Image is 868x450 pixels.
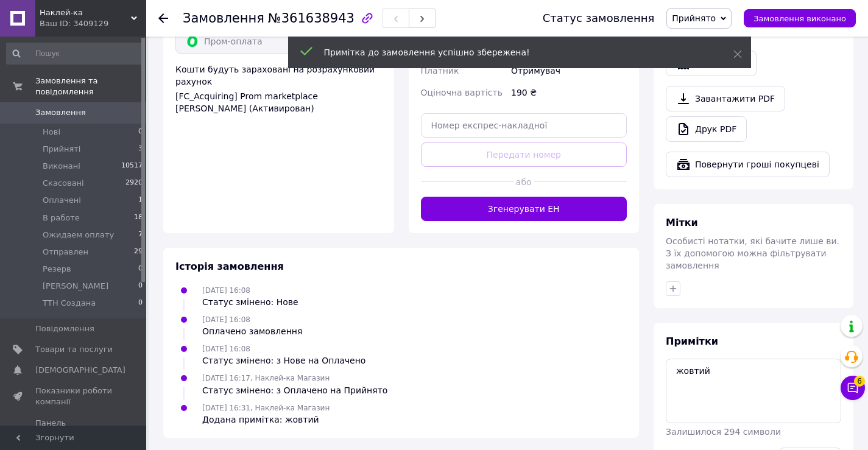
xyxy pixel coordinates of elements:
div: Повернутися назад [158,12,168,24]
span: Наклей-ка [40,7,131,18]
span: 3 [138,144,143,155]
span: [DATE] 16:08 [202,345,250,353]
span: Прийняті [43,144,80,155]
button: Замовлення виконано [744,9,856,27]
a: Завантажити PDF [666,86,785,111]
textarea: жовтий [666,359,841,423]
span: 0 [138,264,143,275]
span: Повідомлення [35,323,94,334]
span: Скасовані [43,178,84,189]
span: [PERSON_NAME] [43,281,108,292]
div: Статус змінено: з Оплачено на Прийнято [202,384,387,396]
span: 10517 [121,161,143,172]
span: 7 [138,230,143,241]
button: Чат з покупцем6 [841,376,865,400]
span: [DATE] 16:08 [202,315,250,324]
span: [DATE] 16:31, Наклей-ка Магазин [202,404,330,412]
span: Нові [43,127,60,138]
span: [DATE] 16:17, Наклей-ка Магазин [202,374,330,382]
span: Ожидаем оплату [43,230,114,241]
span: 0 [138,298,143,309]
span: Товари та послуги [35,344,113,355]
span: 29 [134,247,143,258]
div: Примітка до замовлення успішно збережена! [324,46,703,58]
span: Історія замовлення [175,261,284,272]
div: Статус змінено: Нове [202,296,298,308]
span: [DATE] 16:08 [202,286,250,295]
span: [DEMOGRAPHIC_DATA] [35,365,125,376]
div: [FC_Acquiring] Prom marketplace [PERSON_NAME] (Активирован) [175,90,382,114]
span: Оплачені [43,195,81,206]
span: №361638943 [268,11,355,26]
span: 0 [138,281,143,292]
span: Залишилося 294 символи [666,427,781,437]
span: Замовлення [183,11,264,26]
span: Показники роботи компанії [35,385,113,407]
a: Друк PDF [666,116,747,142]
div: Статус замовлення [543,12,655,24]
span: Панель управління [35,418,113,440]
span: 0 [138,127,143,138]
button: Повернути гроші покупцеві [666,152,830,177]
input: Пошук [6,43,144,65]
div: Оплачено замовлення [202,325,302,337]
div: 190 ₴ [509,82,629,104]
button: Згенерувати ЕН [421,197,627,221]
span: ТТН Создана [43,298,96,309]
span: 2920 [125,178,143,189]
span: Мітки [666,217,698,228]
span: Оціночна вартість [421,88,503,97]
span: 1 [138,195,143,206]
span: Резерв [43,264,71,275]
div: Кошти будуть зараховані на розрахунковий рахунок [175,63,382,114]
span: Замовлення [35,107,86,118]
span: Отправлен [43,247,88,258]
div: Статус змінено: з Нове на Оплачено [202,354,365,367]
span: Примітки [666,336,718,347]
span: 18 [134,213,143,223]
span: Замовлення та повідомлення [35,76,146,97]
span: 6 [854,374,865,385]
span: В работе [43,213,80,223]
input: Номер експрес-накладної [421,113,627,138]
span: або [513,176,534,188]
span: Особисті нотатки, які бачите лише ви. З їх допомогою можна фільтрувати замовлення [666,236,839,270]
div: Додана примітка: жовтий [202,413,330,426]
div: Ваш ID: 3409129 [40,18,146,29]
span: Виконані [43,161,80,172]
span: Прийнято [672,13,716,23]
span: Замовлення виконано [753,14,846,23]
